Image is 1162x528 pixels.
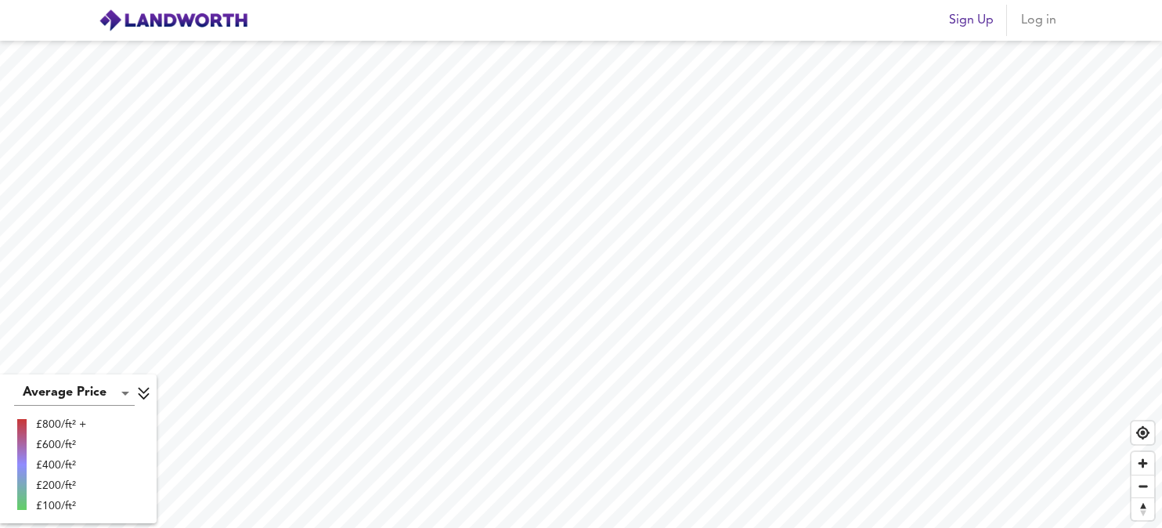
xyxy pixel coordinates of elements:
[36,457,86,473] div: £400/ft²
[1013,5,1063,36] button: Log in
[1131,452,1154,475] button: Zoom in
[36,437,86,453] div: £600/ft²
[1131,421,1154,444] button: Find my location
[949,9,994,31] span: Sign Up
[1131,498,1154,520] span: Reset bearing to north
[36,478,86,494] div: £200/ft²
[1131,475,1154,497] button: Zoom out
[943,5,1000,36] button: Sign Up
[36,498,86,514] div: £100/ft²
[36,417,86,432] div: £800/ft² +
[99,9,248,32] img: logo
[1131,497,1154,520] button: Reset bearing to north
[1019,9,1057,31] span: Log in
[14,381,135,406] div: Average Price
